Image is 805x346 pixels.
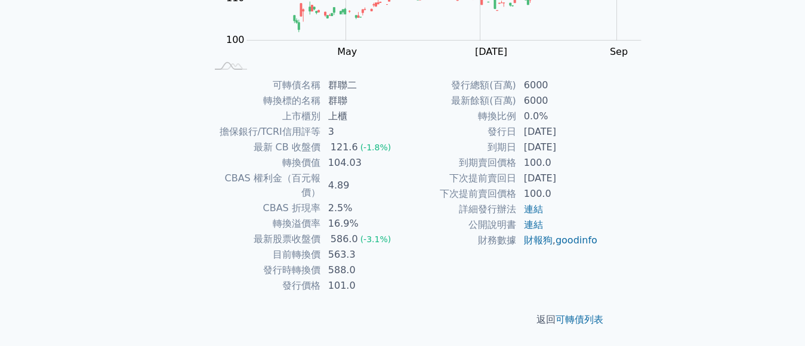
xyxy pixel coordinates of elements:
[403,186,517,202] td: 下次提前賣回價格
[207,155,321,171] td: 轉換價值
[403,93,517,109] td: 最新餘額(百萬)
[207,200,321,216] td: CBAS 折現率
[524,234,553,246] a: 財報狗
[517,155,599,171] td: 100.0
[403,202,517,217] td: 詳細發行辦法
[207,231,321,247] td: 最新股票收盤價
[524,219,543,230] a: 連結
[207,171,321,200] td: CBAS 權利金（百元報價）
[321,93,403,109] td: 群聯
[207,140,321,155] td: 最新 CB 收盤價
[321,171,403,200] td: 4.89
[403,124,517,140] td: 發行日
[360,143,391,152] span: (-1.8%)
[517,78,599,93] td: 6000
[524,203,543,215] a: 連結
[403,171,517,186] td: 下次提前賣回日
[207,109,321,124] td: 上市櫃別
[517,171,599,186] td: [DATE]
[360,234,391,244] span: (-3.1%)
[193,313,613,327] p: 返回
[207,216,321,231] td: 轉換溢價率
[321,200,403,216] td: 2.5%
[207,262,321,278] td: 發行時轉換價
[517,124,599,140] td: [DATE]
[517,109,599,124] td: 0.0%
[403,140,517,155] td: 到期日
[517,140,599,155] td: [DATE]
[321,78,403,93] td: 群聯二
[475,46,507,57] tspan: [DATE]
[321,247,403,262] td: 563.3
[517,186,599,202] td: 100.0
[403,109,517,124] td: 轉換比例
[556,234,597,246] a: goodinfo
[556,314,603,325] a: 可轉債列表
[226,34,245,45] tspan: 100
[517,233,599,248] td: ,
[321,124,403,140] td: 3
[321,216,403,231] td: 16.9%
[610,46,628,57] tspan: Sep
[321,155,403,171] td: 104.03
[207,278,321,294] td: 發行價格
[207,247,321,262] td: 目前轉換價
[403,155,517,171] td: 到期賣回價格
[403,217,517,233] td: 公開說明書
[337,46,357,57] tspan: May
[321,278,403,294] td: 101.0
[321,109,403,124] td: 上櫃
[207,93,321,109] td: 轉換標的名稱
[328,232,360,246] div: 586.0
[517,93,599,109] td: 6000
[207,124,321,140] td: 擔保銀行/TCRI信用評等
[207,78,321,93] td: 可轉債名稱
[403,233,517,248] td: 財務數據
[321,262,403,278] td: 588.0
[403,78,517,93] td: 發行總額(百萬)
[328,140,360,155] div: 121.6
